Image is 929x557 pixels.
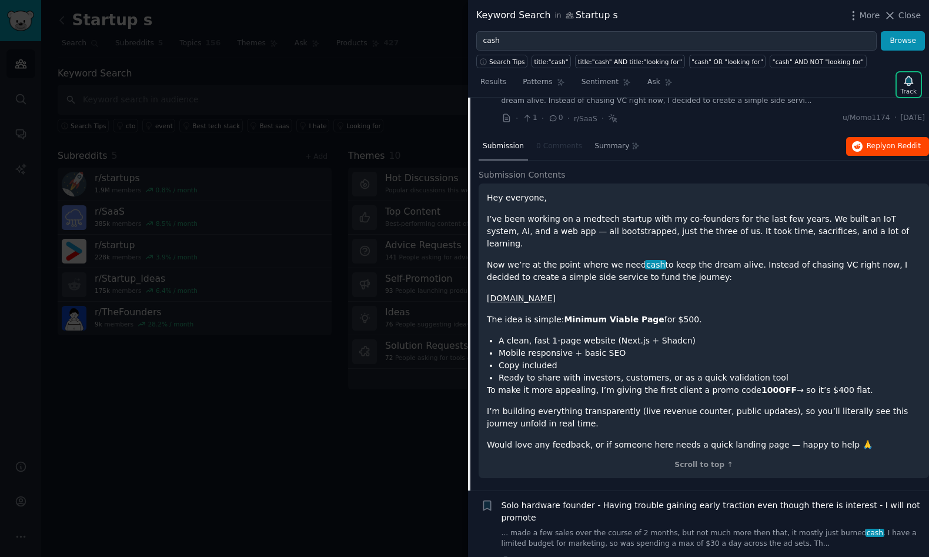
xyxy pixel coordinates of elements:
span: Summary [594,141,629,152]
a: Ask [643,73,677,97]
span: · [516,112,518,125]
p: I’m building everything transparently (live revenue counter, public updates), so you’ll literally... [487,405,921,430]
button: Search Tips [476,55,527,68]
span: Patterns [523,77,552,88]
a: Patterns [519,73,569,97]
button: Track [897,72,921,97]
span: 0 [548,113,563,124]
p: Would love any feedback, or if someone here needs a quick landing page — happy to help 🙏 [487,439,921,451]
div: "cash" AND NOT "looking for" [773,58,864,66]
a: "cash" AND NOT "looking for" [770,55,866,68]
span: Sentiment [582,77,619,88]
li: Ready to share with investors, customers, or as a quick validation tool [499,372,921,384]
span: 1 [522,113,537,124]
a: "cash" OR "looking for" [689,55,766,68]
a: Sentiment [577,73,635,97]
span: · [601,112,604,125]
a: ... made a few sales over the course of 2 months, but not much more then that, it mostly just bur... [502,528,925,549]
strong: Minimum Viable Page [564,315,664,324]
p: To make it more appealing, I’m giving the first client a promo code → so it’s $400 flat. [487,384,921,396]
li: Copy included [499,359,921,372]
button: More [847,9,880,22]
input: Try a keyword related to your business [476,31,877,51]
p: Now we’re at the point where we need to keep the dream alive. Instead of chasing VC right now, I ... [487,259,921,283]
span: · [567,112,570,125]
span: [DATE] [901,113,925,124]
span: on Reddit [887,142,921,150]
span: cash [865,529,884,537]
button: Browse [881,31,925,51]
p: The idea is simple: for $500. [487,313,921,326]
a: [DOMAIN_NAME] [487,293,556,303]
span: Close [898,9,921,22]
span: cash [645,260,666,269]
li: A clean, fast 1-page website (Next.js + Shadcn) [499,335,921,347]
div: title:"cash" [534,58,569,66]
div: Track [901,87,917,95]
div: title:"cash" AND title:"looking for" [578,58,682,66]
span: Search Tips [489,58,525,66]
p: Hey everyone, [487,192,921,204]
strong: 100OFF [761,385,797,395]
a: title:"cash" [532,55,571,68]
span: r/SaaS [574,115,597,123]
span: in [554,11,561,21]
span: Submission Contents [479,169,566,181]
span: More [860,9,880,22]
span: Submission [483,141,524,152]
div: Scroll to top ↑ [487,460,921,471]
a: Results [476,73,510,97]
div: Keyword Search Startup s [476,8,618,23]
div: "cash" OR "looking for" [691,58,763,66]
a: title:"cash" AND title:"looking for" [575,55,684,68]
span: Results [480,77,506,88]
a: Solo hardware founder - Having trouble gaining early traction even though there is interest - I w... [502,499,925,524]
span: u/Momo1174 [843,113,890,124]
button: Replyon Reddit [846,137,929,156]
button: Close [884,9,921,22]
p: I’ve been working on a medtech startup with my co-founders for the last few years. We built an Io... [487,213,921,250]
span: Reply [867,141,921,152]
li: Mobile responsive + basic SEO [499,347,921,359]
span: · [542,112,544,125]
span: Ask [647,77,660,88]
span: · [894,113,897,124]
